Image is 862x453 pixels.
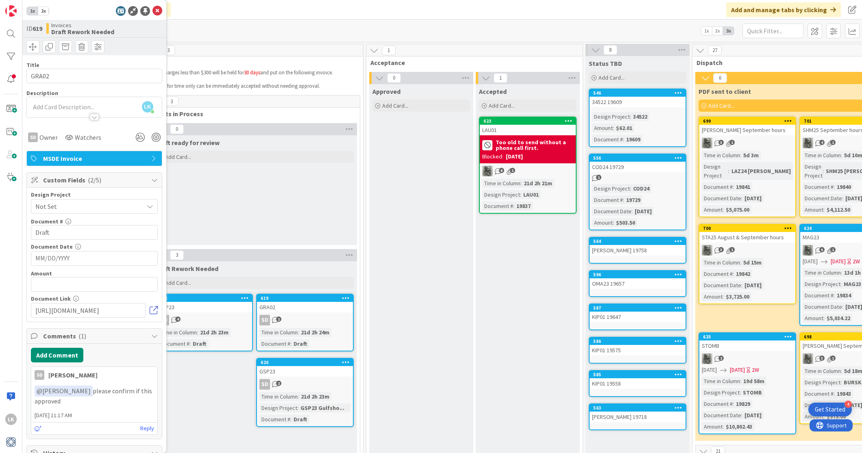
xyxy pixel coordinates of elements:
[823,205,825,214] span: :
[835,182,853,191] div: 19840
[834,389,835,398] span: :
[803,138,813,148] img: PA
[712,27,723,35] span: 2x
[31,192,158,197] div: Design Project
[842,302,843,311] span: :
[257,295,353,312] div: 619GRA02
[257,359,353,377] div: 620GSP23
[702,138,712,148] img: PA
[741,258,764,267] div: 5d 15m
[261,295,353,301] div: 619
[592,124,613,132] div: Amount
[699,245,795,256] div: PA
[590,154,686,172] div: 556COD24 19729
[841,268,842,277] span: :
[17,1,37,11] span: Support
[803,245,813,256] img: PA
[155,264,218,273] span: Draft Rework Needed
[387,73,401,83] span: 0
[160,295,252,301] div: 621
[590,404,686,422] div: 563[PERSON_NAME] 19718
[803,353,813,364] img: PA
[819,140,825,145] span: 4
[28,132,38,142] div: SD
[593,155,686,161] div: 556
[244,69,260,76] span: 30 days
[499,168,504,173] span: 6
[590,89,686,107] div: 54634522 19609
[853,257,860,266] div: 2W
[703,334,795,340] div: 625
[26,24,42,33] span: ID
[496,139,573,151] b: Too old to send without a phone call first.
[593,238,686,244] div: 564
[35,201,139,212] span: Not Set
[27,7,38,15] span: 1x
[590,304,686,322] div: 587KIP01 19647
[78,332,86,340] span: ( 1 )
[31,244,158,249] div: Document Date
[480,125,576,135] div: LAU01
[521,190,541,199] div: LAU01
[593,372,686,377] div: 585
[482,179,520,188] div: Time in Column
[742,281,764,290] div: [DATE]
[803,257,818,266] span: [DATE]
[159,328,197,337] div: Time in Column
[729,140,735,145] span: 1
[593,272,686,277] div: 596
[590,371,686,378] div: 585
[590,154,686,162] div: 556
[703,118,795,124] div: 699
[298,328,299,337] span: :
[155,139,220,147] span: Draft ready for review
[482,166,493,176] img: PA
[480,117,576,125] div: 623
[803,268,841,277] div: Time in Column
[590,271,686,289] div: 596OMA23 19657
[708,46,722,55] span: 27
[513,202,514,210] span: :
[808,403,852,416] div: Open Get Started checklist, remaining modules: 4
[156,295,252,302] div: 621
[631,207,633,216] span: :
[740,388,741,397] span: :
[803,314,823,323] div: Amount
[741,281,742,290] span: :
[702,353,712,364] img: PA
[741,388,764,397] div: STOMB
[740,258,741,267] span: :
[259,379,270,390] div: SD
[257,302,353,312] div: GRA02
[699,225,795,232] div: 700
[489,102,515,109] span: Add Card...
[590,404,686,412] div: 563
[733,269,734,278] span: :
[592,195,623,204] div: Document #
[819,247,825,252] span: 5
[259,315,270,325] div: SD
[592,218,613,227] div: Amount
[702,366,717,374] span: [DATE]
[165,96,178,106] span: 3
[740,151,741,160] span: :
[39,132,58,142] span: Owner
[699,232,795,243] div: STA25 August & September hours
[31,348,83,362] button: Add Comment
[276,381,281,386] span: 2
[730,366,745,374] span: [DATE]
[257,359,353,366] div: 620
[590,338,686,345] div: 586
[702,281,741,290] div: Document Date
[257,366,353,377] div: GSP23
[592,112,630,121] div: Design Project
[38,7,49,15] span: 2x
[590,278,686,289] div: OMA23 19657
[150,59,353,67] span: Draft
[803,205,823,214] div: Amount
[699,87,751,95] span: PDF sent to client
[702,258,740,267] div: Time in Column
[723,292,724,301] span: :
[803,162,823,180] div: Design Project
[75,132,101,142] span: Watchers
